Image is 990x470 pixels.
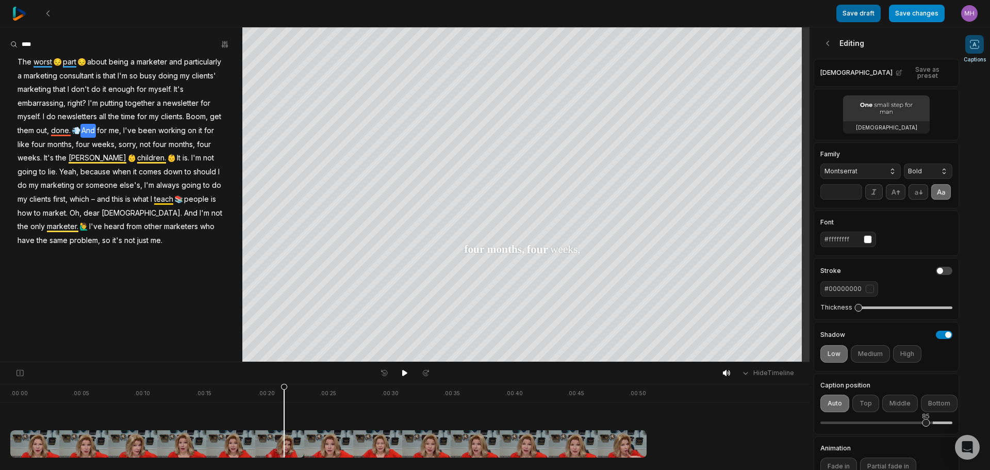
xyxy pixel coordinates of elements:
[33,206,42,220] span: to
[176,151,181,165] span: It
[964,35,986,63] button: Captions
[16,179,28,192] span: do
[210,206,223,220] span: not
[45,110,57,124] span: do
[58,69,95,83] span: consultant
[181,151,190,165] span: is.
[70,83,90,96] span: don't
[162,96,200,110] span: newsletter
[183,206,199,220] span: And
[856,123,917,132] h3: [DEMOGRAPHIC_DATA]
[196,138,212,152] span: four
[101,234,111,248] span: so
[80,124,96,138] span: And
[820,303,852,312] label: Thickness
[820,345,848,363] button: Low
[904,164,952,179] button: Bold
[893,345,921,363] button: High
[150,234,163,248] span: me.
[16,69,23,83] span: a
[202,179,211,192] span: to
[107,83,136,96] span: enough
[128,69,139,83] span: so
[69,206,82,220] span: Oh,
[29,220,46,234] span: only
[50,124,72,138] span: done.
[16,83,52,96] span: marketing
[28,179,40,192] span: my
[75,179,85,192] span: or
[150,192,153,206] span: I
[185,110,209,124] span: Boom,
[16,138,30,152] span: like
[90,83,102,96] span: do
[136,110,148,124] span: for
[38,165,47,179] span: to
[69,192,90,206] span: which
[52,192,69,206] span: first,
[814,59,959,87] div: [DEMOGRAPHIC_DATA]
[136,234,150,248] span: just
[129,55,136,69] span: a
[922,412,930,421] div: 85
[889,5,945,22] button: Save changes
[211,179,222,192] span: do
[131,192,150,206] span: what
[147,83,173,96] span: myself.
[42,110,45,124] span: I
[163,220,199,234] span: marketers
[40,179,75,192] span: marketing
[107,110,120,124] span: the
[183,55,222,69] span: particularly
[16,234,36,248] span: have
[190,151,202,165] span: I'm
[124,192,131,206] span: is
[28,192,52,206] span: clients
[86,55,108,69] span: about
[16,124,35,138] span: them
[192,165,217,179] span: should
[48,234,69,248] span: same
[143,220,163,234] span: other
[30,138,46,152] span: four
[16,206,33,220] span: how
[138,165,162,179] span: comes
[820,164,901,179] button: Montserrat
[814,27,959,59] div: Editing
[12,7,26,21] img: reap
[57,110,98,124] span: newsletters
[96,192,111,206] span: and
[824,235,860,244] div: #ffffffff
[199,206,210,220] span: I'm
[217,165,221,179] span: I
[824,167,880,176] span: Montserrat
[90,192,96,206] span: –
[16,165,38,179] span: going
[180,179,202,192] span: going
[153,192,174,206] span: teach
[820,268,841,274] h4: Stroke
[203,124,215,138] span: for
[820,151,901,157] label: Family
[16,220,29,234] span: the
[148,110,160,124] span: my
[173,83,185,96] span: It's
[101,206,183,220] span: [DEMOGRAPHIC_DATA].
[209,110,222,124] span: get
[102,83,107,96] span: it
[882,395,918,412] button: Middle
[102,69,117,83] span: that
[125,220,143,234] span: from
[199,220,216,234] span: who
[55,151,68,165] span: the
[67,83,70,96] span: I
[47,165,58,179] span: lie.
[191,69,217,83] span: clients'
[88,220,103,234] span: I've
[98,110,107,124] span: all
[179,69,191,83] span: my
[52,83,67,96] span: that
[964,56,986,63] span: Captions
[123,234,136,248] span: not
[99,96,124,110] span: putting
